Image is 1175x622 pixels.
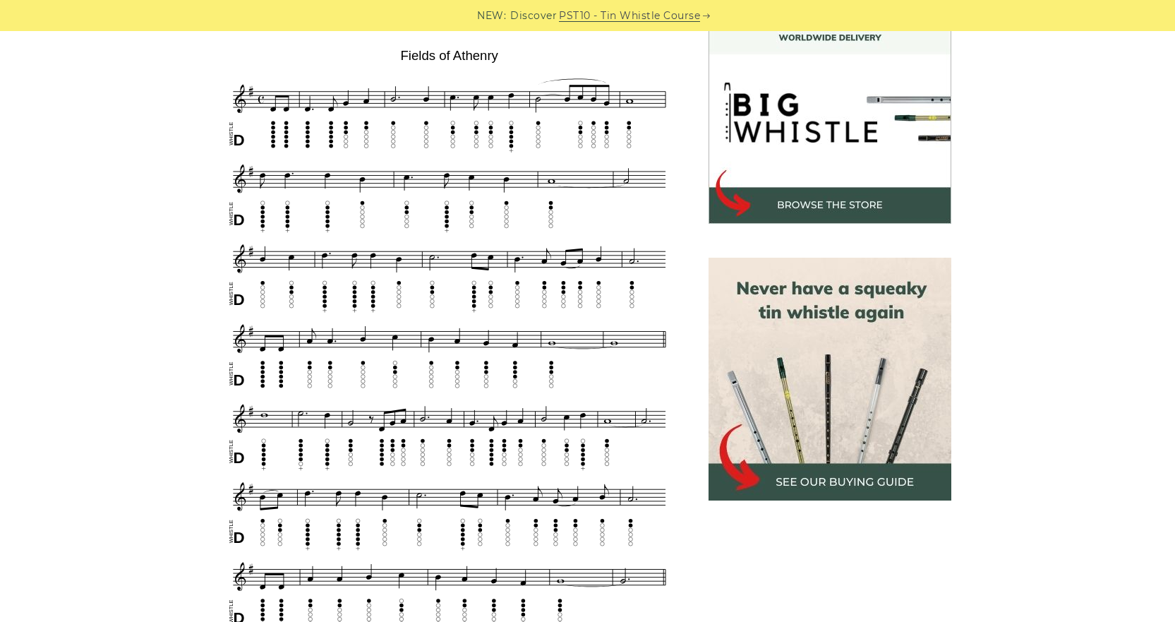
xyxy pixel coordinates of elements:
a: PST10 - Tin Whistle Course [559,8,700,24]
img: tin whistle buying guide [709,258,951,501]
span: Discover [510,8,557,24]
span: NEW: [477,8,506,24]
